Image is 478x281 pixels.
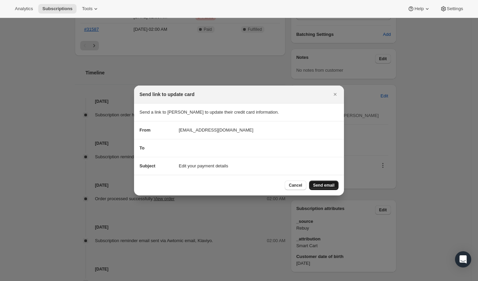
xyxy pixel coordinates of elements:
button: Subscriptions [38,4,77,14]
button: Close [330,90,340,99]
button: Analytics [11,4,37,14]
h2: Send link to update card [139,91,195,98]
span: Tools [82,6,92,11]
button: Settings [436,4,467,14]
span: Subscriptions [42,6,72,11]
span: Settings [447,6,463,11]
button: Send email [309,181,339,190]
button: Help [404,4,434,14]
button: Tools [78,4,103,14]
button: Cancel [285,181,306,190]
span: Analytics [15,6,33,11]
div: Open Intercom Messenger [455,251,471,267]
span: [EMAIL_ADDRESS][DOMAIN_NAME] [179,127,253,134]
span: To [139,145,145,150]
span: From [139,127,151,133]
span: Cancel [289,183,302,188]
p: Send a link to [PERSON_NAME] to update their credit card information. [139,109,339,116]
span: Subject [139,163,155,168]
span: Edit your payment details [179,163,228,169]
span: Send email [313,183,334,188]
span: Help [414,6,423,11]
